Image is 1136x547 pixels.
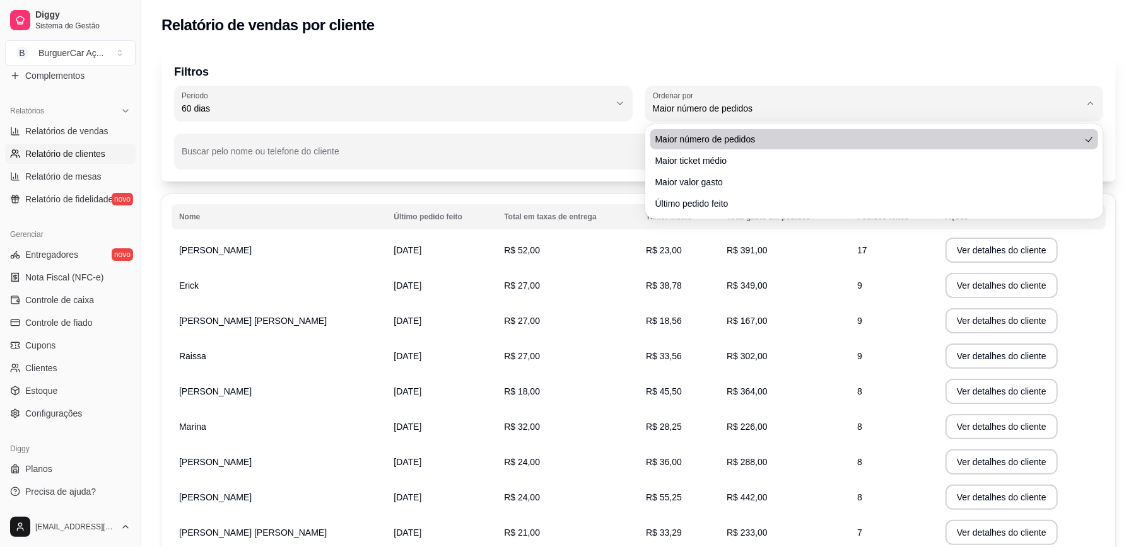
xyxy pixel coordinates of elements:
[25,316,93,329] span: Controle de fiado
[504,386,540,396] span: R$ 18,00
[25,362,57,374] span: Clientes
[504,492,540,502] span: R$ 24,00
[394,245,421,255] span: [DATE]
[653,90,698,101] label: Ordenar por
[655,154,1081,167] span: Maior ticket médio
[646,386,682,396] span: R$ 45,50
[504,280,540,291] span: R$ 27,00
[727,527,768,538] span: R$ 233,00
[727,422,768,432] span: R$ 226,00
[646,422,682,432] span: R$ 28,25
[35,522,115,532] span: [EMAIL_ADDRESS][DOMAIN_NAME]
[655,133,1081,146] span: Maior número de pedidos
[25,463,52,475] span: Planos
[174,63,1103,81] p: Filtros
[25,407,82,420] span: Configurações
[946,379,1058,404] button: Ver detalhes do cliente
[727,386,768,396] span: R$ 364,00
[857,280,862,291] span: 9
[946,343,1058,369] button: Ver detalhes do cliente
[25,271,103,284] span: Nota Fiscal (NFC-e)
[857,422,862,432] span: 8
[35,9,131,21] span: Diggy
[653,102,1081,115] span: Maior número de pedidos
[172,204,386,229] th: Nome
[946,449,1058,475] button: Ver detalhes do cliente
[25,69,85,82] span: Complementos
[638,204,719,229] th: Ticket médio
[179,527,327,538] span: [PERSON_NAME] [PERSON_NAME]
[857,351,862,361] span: 9
[946,308,1058,333] button: Ver detalhes do cliente
[646,245,682,255] span: R$ 23,00
[179,422,206,432] span: Marina
[646,492,682,502] span: R$ 55,25
[35,21,131,31] span: Sistema de Gestão
[394,280,421,291] span: [DATE]
[25,384,57,397] span: Estoque
[857,457,862,467] span: 8
[5,439,136,459] div: Diggy
[179,280,199,291] span: Erick
[946,520,1058,545] button: Ver detalhes do cliente
[946,238,1058,263] button: Ver detalhes do cliente
[857,492,862,502] span: 8
[161,15,375,35] h2: Relatório de vendas por cliente
[386,204,496,229] th: Último pedido feito
[727,492,768,502] span: R$ 442,00
[182,102,610,115] span: 60 dias
[179,386,252,396] span: [PERSON_NAME]
[179,245,252,255] span: [PERSON_NAME]
[655,176,1081,188] span: Maior valor gasto
[646,527,682,538] span: R$ 33,29
[727,280,768,291] span: R$ 349,00
[25,147,105,160] span: Relatório de clientes
[179,457,252,467] span: [PERSON_NAME]
[655,197,1081,210] span: Último pedido feito
[16,47,28,59] span: B
[10,106,44,116] span: Relatórios
[727,245,768,255] span: R$ 391,00
[646,457,682,467] span: R$ 36,00
[25,339,56,352] span: Cupons
[857,386,862,396] span: 8
[394,351,421,361] span: [DATE]
[182,90,212,101] label: Período
[646,351,682,361] span: R$ 33,56
[394,422,421,432] span: [DATE]
[25,485,96,498] span: Precisa de ajuda?
[504,527,540,538] span: R$ 21,00
[857,316,862,326] span: 9
[394,386,421,396] span: [DATE]
[5,40,136,66] button: Select a team
[946,485,1058,510] button: Ver detalhes do cliente
[857,245,867,255] span: 17
[727,351,768,361] span: R$ 302,00
[25,248,78,261] span: Entregadores
[646,316,682,326] span: R$ 18,56
[504,245,540,255] span: R$ 52,00
[394,492,421,502] span: [DATE]
[394,316,421,326] span: [DATE]
[496,204,638,229] th: Total em taxas de entrega
[727,457,768,467] span: R$ 288,00
[5,224,136,245] div: Gerenciar
[179,316,327,326] span: [PERSON_NAME] [PERSON_NAME]
[179,492,252,502] span: [PERSON_NAME]
[25,170,102,183] span: Relatório de mesas
[179,351,206,361] span: Raissa
[25,125,108,137] span: Relatórios de vendas
[504,457,540,467] span: R$ 24,00
[25,193,113,205] span: Relatório de fidelidade
[38,47,104,59] div: BurguerCar Aç ...
[394,527,421,538] span: [DATE]
[646,280,682,291] span: R$ 38,78
[857,527,862,538] span: 7
[504,422,540,432] span: R$ 32,00
[394,457,421,467] span: [DATE]
[25,294,94,306] span: Controle de caixa
[946,273,1058,298] button: Ver detalhes do cliente
[182,150,1023,163] input: Buscar pelo nome ou telefone do cliente
[946,414,1058,439] button: Ver detalhes do cliente
[727,316,768,326] span: R$ 167,00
